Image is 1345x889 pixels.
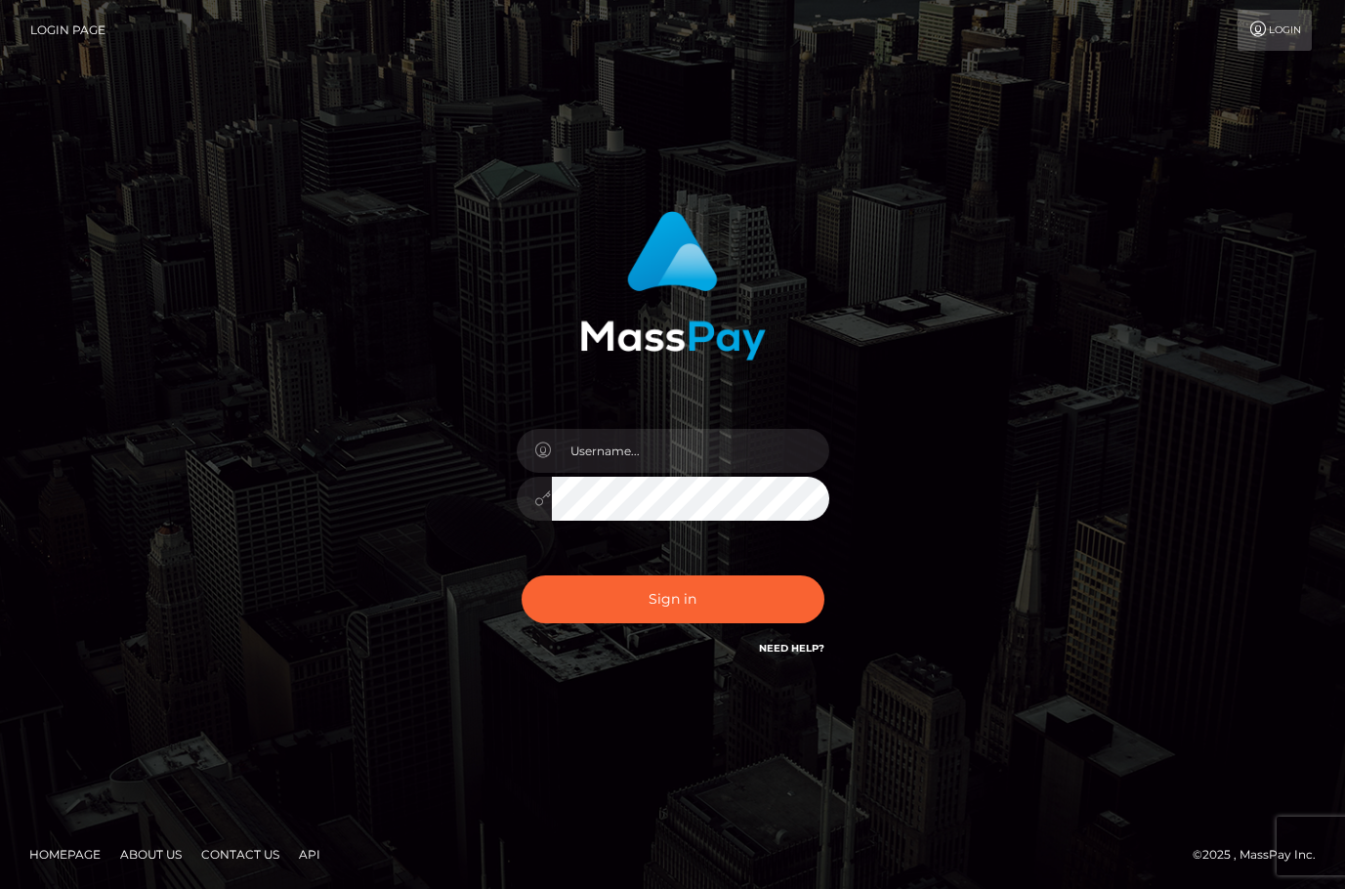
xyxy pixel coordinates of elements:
a: Need Help? [759,642,824,655]
a: Homepage [21,839,108,869]
input: Username... [552,429,829,473]
img: MassPay Login [580,211,766,360]
a: Contact Us [193,839,287,869]
a: Login Page [30,10,105,51]
a: API [291,839,328,869]
a: Login [1238,10,1312,51]
button: Sign in [522,575,824,623]
a: About Us [112,839,189,869]
div: © 2025 , MassPay Inc. [1193,844,1330,866]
